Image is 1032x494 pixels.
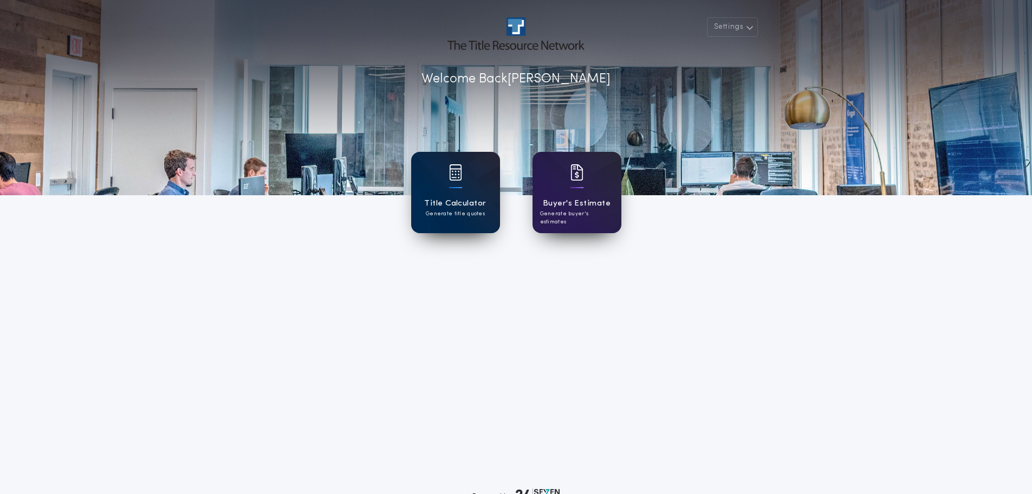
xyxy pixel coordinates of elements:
p: Generate title quotes [426,210,485,218]
p: Generate buyer's estimates [540,210,614,226]
a: card iconBuyer's EstimateGenerate buyer's estimates [533,152,621,233]
img: card icon [570,164,583,181]
h1: Buyer's Estimate [543,197,611,210]
a: card iconTitle CalculatorGenerate title quotes [411,152,500,233]
p: Welcome Back [PERSON_NAME] [421,69,611,89]
img: card icon [449,164,462,181]
button: Settings [707,17,758,37]
h1: Title Calculator [424,197,486,210]
img: account-logo [447,17,584,50]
